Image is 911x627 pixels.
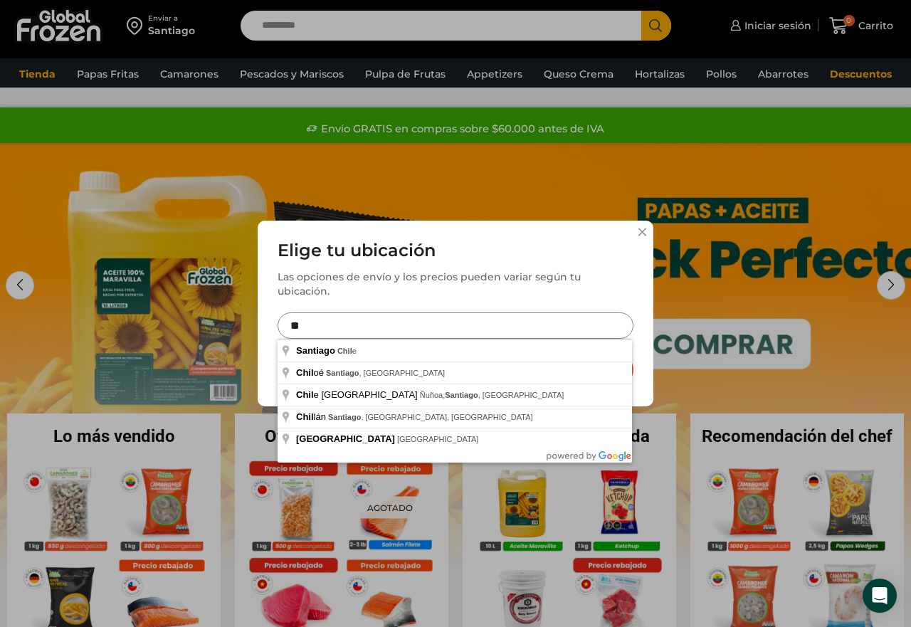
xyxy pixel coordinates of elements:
div: Las opciones de envío y los precios pueden variar según tu ubicación. [278,270,633,298]
span: Ñuñoa, , [GEOGRAPHIC_DATA] [420,391,564,399]
span: Santiago [296,345,335,356]
span: oé [296,367,326,378]
h3: Elige tu ubicación [278,241,633,261]
span: Chil [337,347,352,355]
span: , [GEOGRAPHIC_DATA], [GEOGRAPHIC_DATA] [328,413,533,421]
span: Santiago [326,369,359,377]
span: Chil [296,367,314,378]
span: [GEOGRAPHIC_DATA] [296,433,395,444]
span: Chil [296,411,314,422]
span: lán [296,411,328,422]
span: Santiago [328,413,361,421]
span: Santiago [445,391,478,399]
span: e [GEOGRAPHIC_DATA] [296,389,420,400]
span: e [337,347,357,355]
span: [GEOGRAPHIC_DATA] [397,435,479,443]
span: Chil [296,389,314,400]
div: Open Intercom Messenger [863,579,897,613]
span: , [GEOGRAPHIC_DATA] [326,369,445,377]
